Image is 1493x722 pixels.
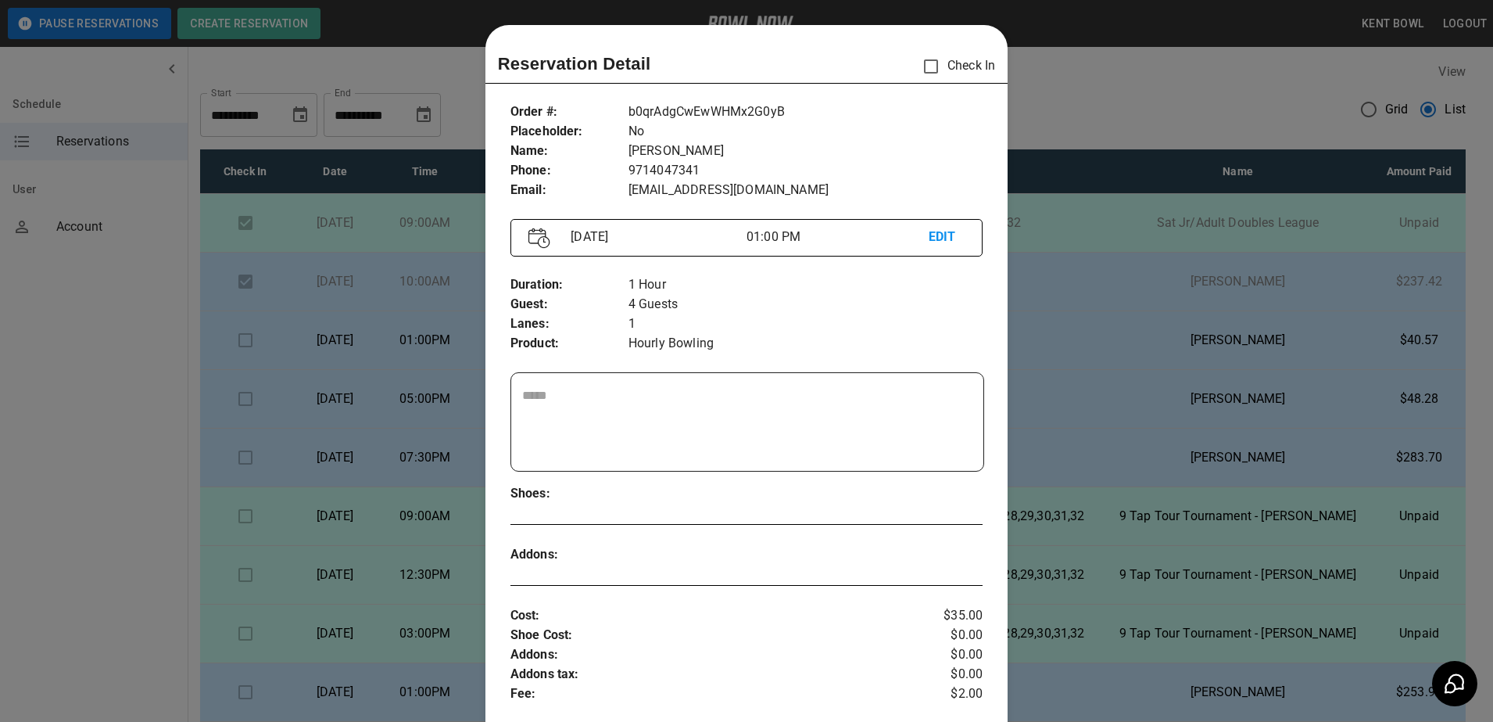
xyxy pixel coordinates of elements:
[528,228,550,249] img: Vector
[510,545,628,565] p: Addons :
[510,102,628,122] p: Order # :
[510,665,904,684] p: Addons tax :
[628,314,983,334] p: 1
[510,122,628,142] p: Placeholder :
[510,142,628,161] p: Name :
[628,295,983,314] p: 4 Guests
[904,606,983,626] p: $35.00
[628,161,983,181] p: 9714047341
[564,228,746,246] p: [DATE]
[628,122,983,142] p: No
[510,334,628,354] p: Product :
[510,484,628,504] p: Shoes :
[510,295,628,314] p: Guest :
[904,645,983,665] p: $0.00
[510,606,904,626] p: Cost :
[628,275,983,295] p: 1 Hour
[628,102,983,122] p: b0qrAdgCwEwWHMx2G0yB
[510,275,628,295] p: Duration :
[510,181,628,200] p: Email :
[628,181,983,200] p: [EMAIL_ADDRESS][DOMAIN_NAME]
[904,626,983,645] p: $0.00
[904,665,983,684] p: $0.00
[929,228,965,247] p: EDIT
[904,684,983,704] p: $2.00
[510,645,904,665] p: Addons :
[510,684,904,704] p: Fee :
[510,161,628,181] p: Phone :
[510,314,628,334] p: Lanes :
[628,334,983,354] p: Hourly Bowling
[628,142,983,161] p: [PERSON_NAME]
[915,50,995,83] p: Check In
[510,626,904,645] p: Shoe Cost :
[498,51,651,77] p: Reservation Detail
[746,228,929,246] p: 01:00 PM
